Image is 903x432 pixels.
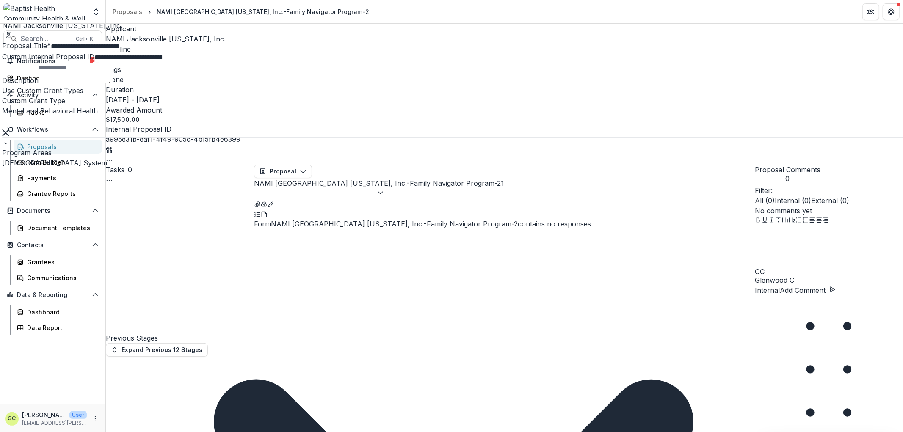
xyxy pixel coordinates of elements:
[2,159,107,167] span: [DEMOGRAPHIC_DATA] System
[157,7,369,16] div: NAMI [GEOGRAPHIC_DATA] [US_STATE], Inc.-Family Navigator Program-2
[113,7,142,16] div: Proposals
[2,76,39,85] label: Description
[109,6,146,18] a: Proposals
[109,6,373,18] nav: breadcrumb
[883,3,900,20] button: Get Help
[2,149,52,157] label: Program Areas
[2,52,94,61] label: Custom Internal Proposal ID
[2,86,83,95] label: Use Custom Grant Types
[862,3,879,20] button: Partners
[2,96,65,105] label: Custom Grant Type
[3,3,87,20] img: Baptist Health Community Health & Well Being logo
[2,41,51,50] label: Proposal Title
[90,3,102,20] button: Open entity switcher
